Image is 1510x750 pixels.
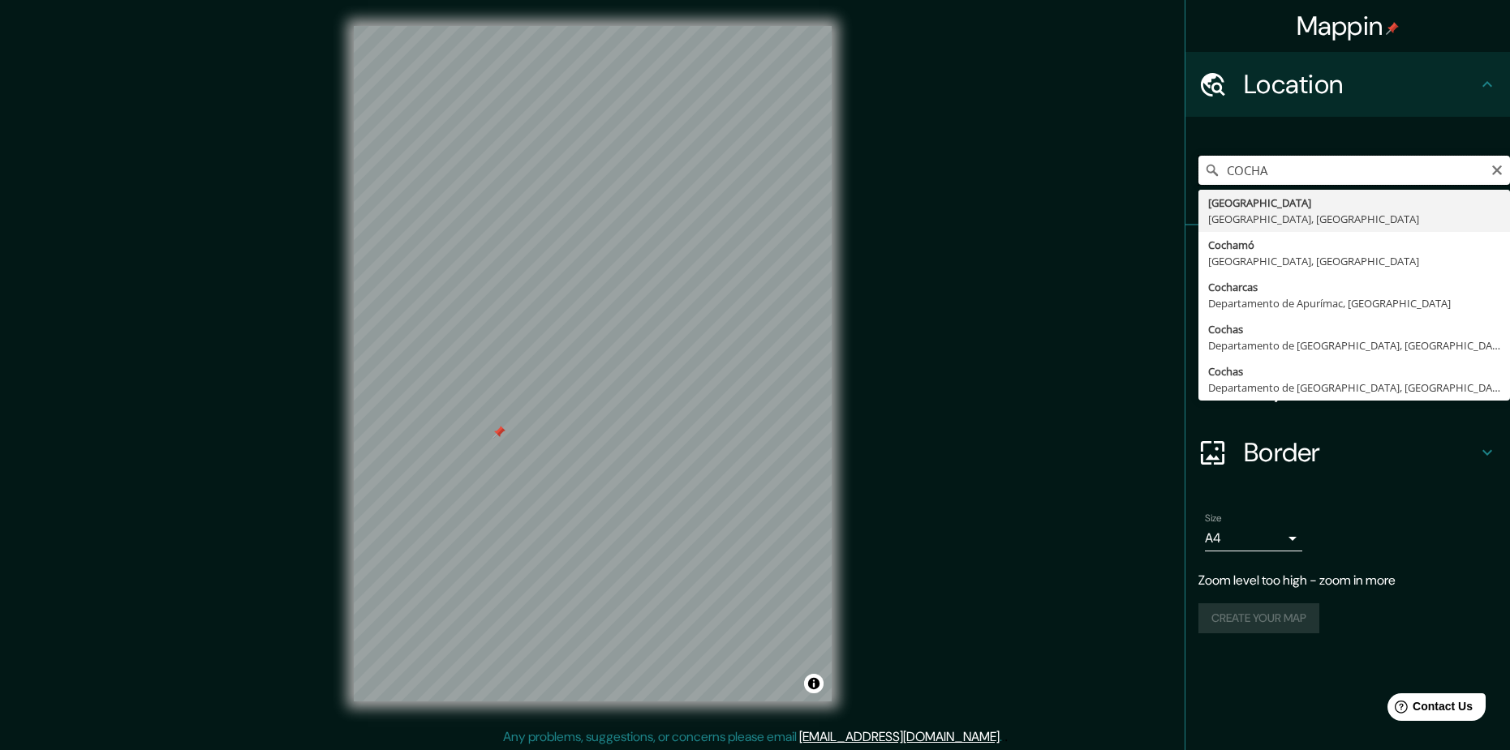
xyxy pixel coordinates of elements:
p: Zoom level too high - zoom in more [1198,571,1497,590]
iframe: Help widget launcher [1366,687,1492,732]
canvas: Map [354,26,832,701]
div: Cocharcas [1208,279,1500,295]
button: Clear [1491,161,1504,177]
div: Departamento de [GEOGRAPHIC_DATA], [GEOGRAPHIC_DATA] [1208,337,1500,354]
div: Departamento de [GEOGRAPHIC_DATA], [GEOGRAPHIC_DATA] [1208,379,1500,396]
div: Departamento de Apurímac, [GEOGRAPHIC_DATA] [1208,295,1500,311]
div: [GEOGRAPHIC_DATA] [1208,195,1500,211]
div: Cochas [1208,363,1500,379]
h4: Location [1244,68,1478,101]
div: Cochamó [1208,237,1500,253]
h4: Border [1244,436,1478,469]
div: [GEOGRAPHIC_DATA], [GEOGRAPHIC_DATA] [1208,211,1500,227]
div: Location [1185,52,1510,117]
img: pin-icon.png [1386,22,1399,35]
div: Border [1185,420,1510,485]
input: Pick your city or area [1198,156,1510,185]
h4: Layout [1244,371,1478,404]
h4: Mappin [1297,10,1400,42]
div: Layout [1185,355,1510,420]
div: [GEOGRAPHIC_DATA], [GEOGRAPHIC_DATA] [1208,253,1500,269]
div: Style [1185,290,1510,355]
div: A4 [1205,525,1302,551]
div: . [1002,727,1005,747]
a: [EMAIL_ADDRESS][DOMAIN_NAME] [799,728,1000,745]
div: Pins [1185,225,1510,290]
label: Size [1205,512,1222,525]
div: Cochas [1208,321,1500,337]
p: Any problems, suggestions, or concerns please email . [503,727,1002,747]
button: Toggle attribution [804,674,824,693]
div: . [1005,727,1008,747]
